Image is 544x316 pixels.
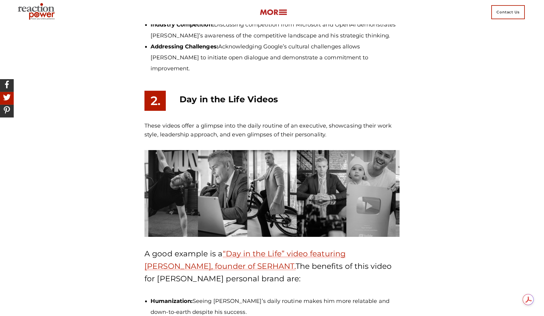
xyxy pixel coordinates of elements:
b: Humanization: [151,298,193,304]
b: Industry Competition: [151,21,214,28]
a: “Day in the Life” video featuring [PERSON_NAME], founder of SERHANT. [144,249,346,271]
p: 2. [144,91,166,111]
h3: Day in the Life Videos [180,94,400,105]
img: more-btn.png [260,9,287,16]
b: Addressing Challenges: [151,43,218,50]
img: Executive Branding | Personal Branding Agency [15,1,59,23]
li: Acknowledging Google’s cultural challenges allows [PERSON_NAME] to initiate open dialogue and dem... [151,41,400,74]
img: Share On Facebook [2,79,12,90]
p: A good example is a The benefits of this video for [PERSON_NAME] personal brand are: [144,248,400,285]
li: Discussing competition from Microsoft and OpenAI demonstrates [PERSON_NAME]’s awareness of the co... [151,19,400,41]
img: Share On Twitter [2,92,12,103]
img: Share On Pinterest [2,105,12,115]
p: These videos offer a glimpse into the daily routine of an executive, showcasing their work style,... [144,121,400,139]
span: Contact Us [491,5,525,19]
